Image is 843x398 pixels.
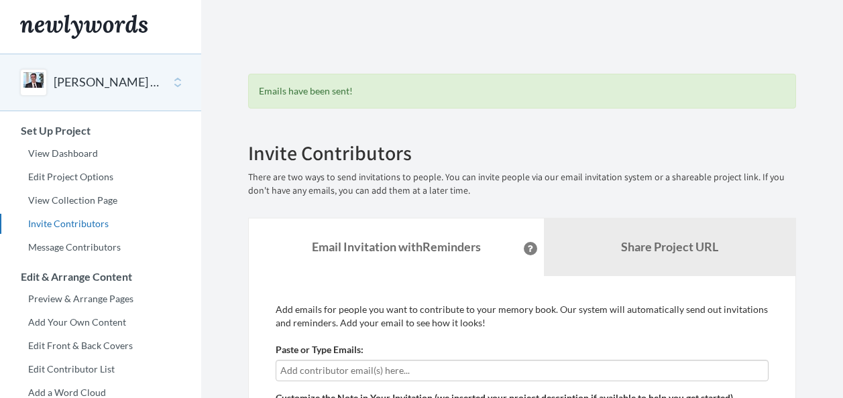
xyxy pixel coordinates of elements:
[276,343,363,356] label: Paste or Type Emails:
[1,125,201,137] h3: Set Up Project
[1,271,201,283] h3: Edit & Arrange Content
[248,74,796,109] div: Emails have been sent!
[20,15,148,39] img: Newlywords logo
[280,363,764,378] input: Add contributor email(s) here...
[248,142,796,164] h2: Invite Contributors
[248,171,796,198] p: There are two ways to send invitations to people. You can invite people via our email invitation ...
[312,239,481,254] strong: Email Invitation with Reminders
[54,74,162,91] button: [PERSON_NAME] 80th Birthday - SECRET PROJECT 😉
[621,239,718,254] b: Share Project URL
[276,303,769,330] p: Add emails for people you want to contribute to your memory book. Our system will automatically s...
[740,358,830,391] iframe: Opens a widget where you can chat to one of our agents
